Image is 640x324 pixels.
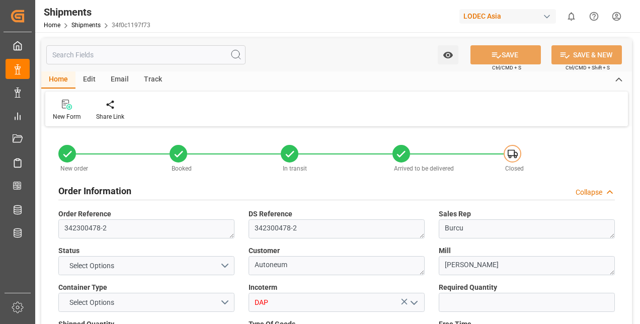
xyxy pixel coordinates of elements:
[53,112,81,121] div: New Form
[566,64,610,71] span: Ctrl/CMD + Shift + S
[58,282,107,293] span: Container Type
[583,5,605,28] button: Help Center
[249,209,292,219] span: DS Reference
[58,246,79,256] span: Status
[459,9,556,24] div: LODEC Asia
[58,209,111,219] span: Order Reference
[439,256,615,275] textarea: [PERSON_NAME]
[283,165,307,172] span: In transit
[439,282,497,293] span: Required Quantity
[58,293,234,312] button: open menu
[64,297,119,308] span: Select Options
[172,165,192,172] span: Booked
[406,295,421,310] button: open menu
[58,184,131,198] h2: Order Information
[560,5,583,28] button: show 0 new notifications
[46,45,246,64] input: Search Fields
[505,165,524,172] span: Closed
[44,5,150,20] div: Shipments
[249,246,280,256] span: Customer
[492,64,521,71] span: Ctrl/CMD + S
[439,219,615,238] textarea: Burcu
[249,256,425,275] textarea: Autoneum
[576,187,602,198] div: Collapse
[551,45,622,64] button: SAVE & NEW
[459,7,560,26] button: LODEC Asia
[438,45,458,64] button: open menu
[75,71,103,89] div: Edit
[103,71,136,89] div: Email
[394,165,454,172] span: Arrived to be delivered
[71,22,101,29] a: Shipments
[249,219,425,238] textarea: 342300478-2
[96,112,124,121] div: Share Link
[470,45,541,64] button: SAVE
[58,219,234,238] textarea: 342300478-2
[41,71,75,89] div: Home
[439,246,451,256] span: Mill
[439,209,471,219] span: Sales Rep
[249,282,277,293] span: Incoterm
[44,22,60,29] a: Home
[64,261,119,271] span: Select Options
[60,165,88,172] span: New order
[249,293,425,312] input: Type to search/select
[58,256,234,275] button: open menu
[136,71,170,89] div: Track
